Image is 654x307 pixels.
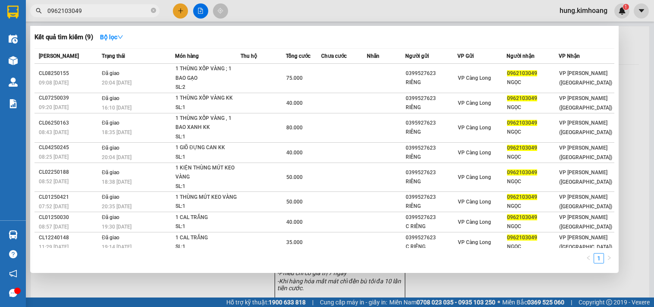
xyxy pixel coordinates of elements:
span: Món hàng [175,53,199,59]
div: 0399527623 [406,193,457,202]
input: Tìm tên, số ĐT hoặc mã đơn [47,6,149,16]
span: 75.000 [286,75,303,81]
span: 50.000 [286,174,303,180]
div: 1 THÙNG XỐP VÀNG , 1 BAO XANH KK [175,114,240,132]
div: 1 THÙNG XỐP VÀNG KK [175,94,240,103]
span: 19:14 [DATE] [102,244,131,250]
div: 1 CAL TRẮNG [175,213,240,222]
img: warehouse-icon [9,34,18,44]
span: 18:38 [DATE] [102,179,131,185]
span: 0962103049 [507,194,537,200]
span: 0962103049 [507,70,537,76]
span: VP Càng Long [458,199,491,205]
span: 08:43 [DATE] [39,129,69,135]
span: 0962103049 [507,214,537,220]
span: Đã giao [102,214,119,220]
div: RIÊNG [406,128,457,137]
span: [PERSON_NAME] [39,53,79,59]
span: Nhãn [367,53,379,59]
div: RIÊNG [406,153,457,162]
span: 16:10 [DATE] [102,105,131,111]
span: search [36,8,42,14]
span: Đã giao [102,169,119,175]
span: Thu hộ [241,53,257,59]
img: warehouse-icon [9,56,18,65]
div: 1 THÙNG XỐP VÀNG ; 1 BAO GẠO [175,64,240,83]
span: close-circle [151,8,156,13]
div: CL12240148 [39,233,99,242]
span: 0962103049 [507,120,537,126]
span: 0962103049 [507,145,537,151]
span: VP [PERSON_NAME] ([GEOGRAPHIC_DATA]) [559,95,612,111]
span: 50.000 [286,199,303,205]
span: 09:20 [DATE] [39,104,69,110]
div: NGỌC [507,153,558,162]
span: VP Càng Long [458,174,491,180]
span: 08:52 [DATE] [39,179,69,185]
span: notification [9,269,17,278]
span: VP Gửi [457,53,474,59]
span: down [117,34,123,40]
span: 0962103049 [507,235,537,241]
img: solution-icon [9,99,18,108]
span: 0962103049 [507,95,537,101]
h3: Kết quả tìm kiếm ( 9 ) [34,33,93,42]
div: SL: 1 [175,103,240,113]
img: warehouse-icon [9,230,18,239]
span: Đã giao [102,120,119,126]
span: 40.000 [286,100,303,106]
button: Bộ lọcdown [93,30,130,44]
span: 09:08 [DATE] [39,80,69,86]
span: VP [PERSON_NAME] ([GEOGRAPHIC_DATA]) [559,169,612,185]
div: 0399527623 [406,213,457,222]
div: CL06250163 [39,119,99,128]
span: left [586,255,591,260]
div: NGỌC [507,128,558,137]
span: Trạng thái [102,53,125,59]
span: VP [PERSON_NAME] ([GEOGRAPHIC_DATA]) [559,145,612,160]
span: 18:35 [DATE] [102,129,131,135]
div: CL01250030 [39,213,99,222]
span: VP Nhận [559,53,580,59]
span: 11:29 [DATE] [39,244,69,250]
span: Người nhận [507,53,535,59]
span: Đã giao [102,70,119,76]
span: 08:25 [DATE] [39,154,69,160]
div: 1 GIÕ ĐỰNG CAN KK [175,143,240,153]
span: VP [PERSON_NAME] ([GEOGRAPHIC_DATA]) [559,214,612,230]
span: right [607,255,612,260]
div: RIÊNG [406,177,457,186]
div: 0399527623 [406,69,457,78]
div: SL: 2 [175,83,240,92]
span: message [9,289,17,297]
strong: Bộ lọc [100,34,123,41]
span: 80.000 [286,125,303,131]
span: question-circle [9,250,17,258]
div: 1 THÙNG MÚT KEO VÀNG [175,193,240,202]
div: 0399527623 [406,94,457,103]
button: left [583,253,594,263]
span: 20:04 [DATE] [102,80,131,86]
span: VP [PERSON_NAME] ([GEOGRAPHIC_DATA]) [559,70,612,86]
span: Đã giao [102,194,119,200]
li: 1 [594,253,604,263]
span: Đã giao [102,145,119,151]
span: VP Càng Long [458,219,491,225]
div: CL07250039 [39,94,99,103]
li: Previous Page [583,253,594,263]
span: 07:52 [DATE] [39,204,69,210]
span: 35.000 [286,239,303,245]
span: 08:57 [DATE] [39,224,69,230]
div: NGỌC [507,202,558,211]
div: NGỌC [507,222,558,231]
span: VP [PERSON_NAME] ([GEOGRAPHIC_DATA]) [559,235,612,250]
div: 1 KIỆN THÙNG MÚT KEO VÀNG [175,163,240,182]
div: 0399527623 [406,233,457,242]
div: NGỌC [507,177,558,186]
span: VP [PERSON_NAME] ([GEOGRAPHIC_DATA]) [559,194,612,210]
div: SL: 1 [175,242,240,252]
span: VP Càng Long [458,239,491,245]
span: 0962103049 [507,169,537,175]
div: NGỌC [507,78,558,87]
img: logo-vxr [7,6,19,19]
